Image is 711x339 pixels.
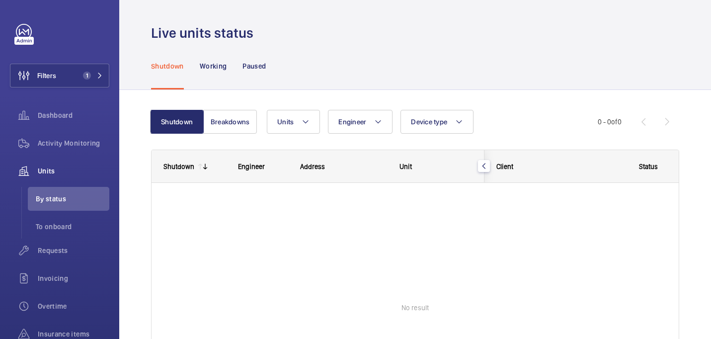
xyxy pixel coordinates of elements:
[38,273,109,283] span: Invoicing
[38,138,109,148] span: Activity Monitoring
[38,110,109,120] span: Dashboard
[399,163,473,170] div: Unit
[598,118,622,125] span: 0 - 0 0
[151,61,184,71] p: Shutdown
[150,110,204,134] button: Shutdown
[38,166,109,176] span: Units
[151,24,259,42] h1: Live units status
[203,110,257,134] button: Breakdowns
[37,71,56,81] span: Filters
[300,163,325,170] span: Address
[242,61,266,71] p: Paused
[238,163,265,170] span: Engineer
[411,118,447,126] span: Device type
[200,61,227,71] p: Working
[267,110,320,134] button: Units
[338,118,366,126] span: Engineer
[277,118,294,126] span: Units
[163,163,194,170] div: Shutdown
[400,110,474,134] button: Device type
[83,72,91,80] span: 1
[38,246,109,255] span: Requests
[611,118,618,126] span: of
[38,329,109,339] span: Insurance items
[328,110,393,134] button: Engineer
[496,163,513,170] span: Client
[639,163,658,170] span: Status
[10,64,109,87] button: Filters1
[38,301,109,311] span: Overtime
[36,222,109,232] span: To onboard
[36,194,109,204] span: By status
